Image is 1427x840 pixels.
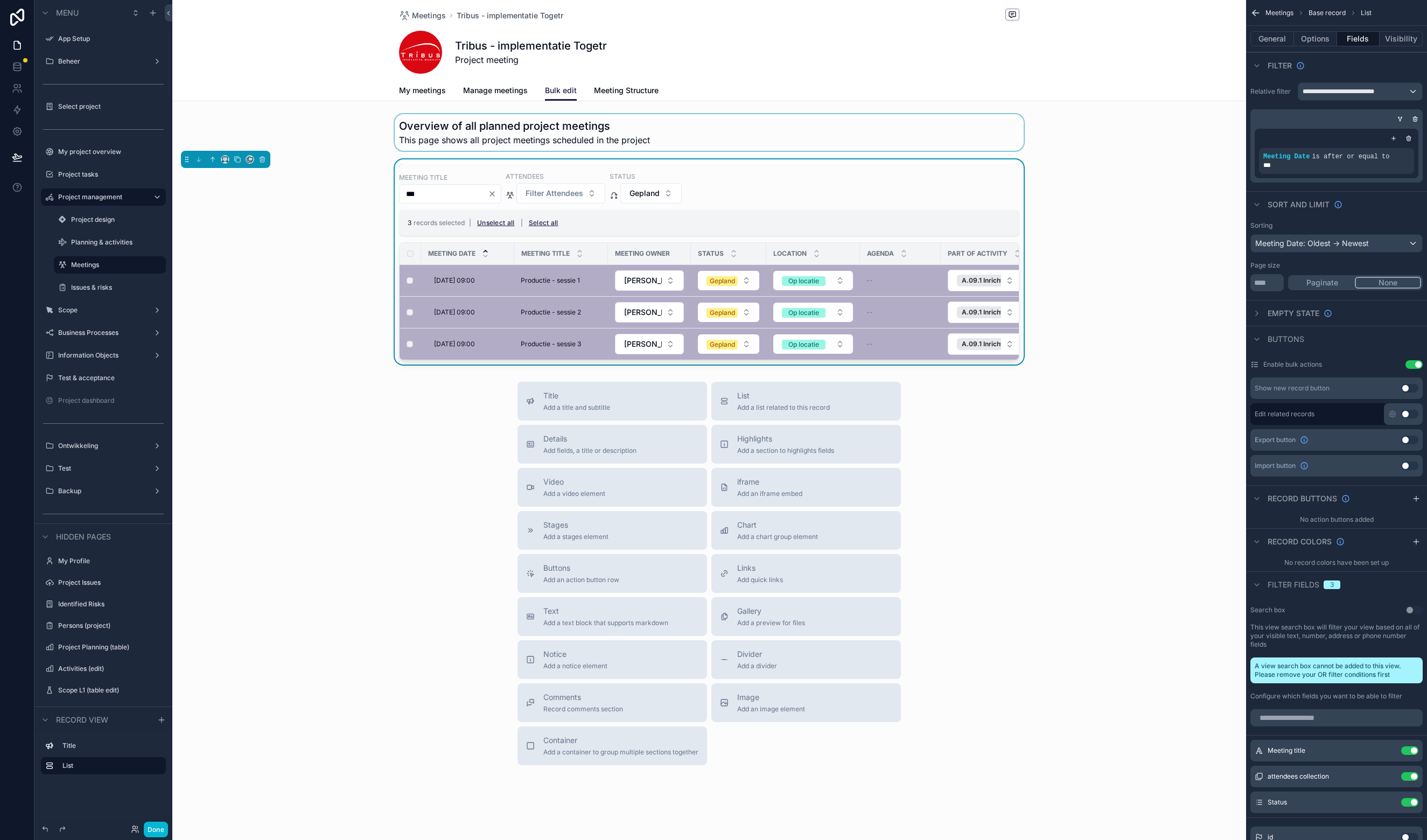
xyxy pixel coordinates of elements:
label: My project overview [58,148,164,156]
button: General [1250,31,1294,46]
span: Filter fields [1268,579,1319,590]
span: Add a container to group multiple sections together [543,748,698,757]
span: [PERSON_NAME] [624,307,662,318]
span: Agenda [867,249,894,258]
span: Add a chart group element [737,533,818,541]
button: Select Button [698,271,759,290]
label: Relative filter [1250,87,1293,96]
a: Select Button [773,302,854,323]
button: Select Button [698,334,759,354]
span: Hidden pages [56,531,111,542]
label: Search box [1250,606,1285,614]
label: Enable bulk actions [1263,360,1322,369]
label: Beheer [58,57,149,66]
span: -- [866,276,873,285]
a: Select Button [947,269,1024,292]
label: List [62,761,157,770]
a: Select Button [773,334,854,354]
span: Record colors [1268,536,1332,547]
button: DetailsAdd fields, a title or description [517,425,707,464]
span: Base record [1309,9,1346,17]
span: [DATE] 09:00 [434,308,475,317]
span: List [1361,9,1372,17]
span: A.09.1 Inrichting Productie [962,308,1044,317]
button: Fields [1337,31,1380,46]
button: CommentsRecord comments section [517,683,707,722]
span: Add a stages element [543,533,608,541]
a: Tribus - implementatie Togetr [457,10,563,21]
span: Export button [1255,436,1296,444]
label: Scope L1 (table edit) [58,686,164,695]
span: [DATE] 09:00 [434,340,475,348]
span: Menu [56,8,79,18]
a: Select Button [614,333,684,355]
span: Add fields, a title or description [543,446,636,455]
label: This view search box will filter your view based on all of your visible text, number, address or ... [1250,623,1423,649]
button: VideoAdd a video element [517,468,707,507]
span: Meeting Date [428,249,475,258]
span: A.09.1 Inrichting Productie [962,276,1044,285]
span: Productie - sessie 3 [521,340,581,348]
div: Op locatie [788,276,819,286]
button: Select Button [773,271,853,290]
label: Identified Risks [58,600,164,608]
button: Unselect all [473,214,519,232]
span: Stages [543,520,608,530]
span: A.09.1 Inrichting Productie [962,340,1044,348]
span: Divider [737,649,777,660]
a: Select Button [947,301,1024,324]
span: Gallery [737,606,805,617]
span: | [521,219,523,227]
button: Select Button [698,303,759,322]
div: Op locatie [788,340,819,349]
span: Meeting Date [1263,153,1310,160]
button: Select Button [615,302,684,323]
a: Business Processes [58,328,149,337]
a: Select Button [697,302,760,323]
div: Show new record button [1255,384,1330,393]
button: Done [144,822,168,837]
a: Select project [58,102,164,111]
span: Productie - sessie 1 [521,276,580,285]
a: Issues & risks [71,283,164,292]
a: Select Button [773,270,854,291]
span: Add a section to highlights fields [737,446,834,455]
span: Image [737,692,805,703]
label: Project dashboard [58,396,164,405]
label: Configure which fields you want to be able to filter [1250,692,1402,701]
a: -- [866,308,934,317]
a: Select Button [947,333,1024,355]
span: Add an image element [737,705,805,713]
span: Meeting Structure [594,85,659,96]
button: Select Button [948,333,1023,355]
label: Test [58,464,149,473]
span: Video [543,477,605,487]
button: Select Button [615,334,684,354]
label: My Profile [58,557,164,565]
span: Meeting title [521,249,570,258]
span: Part of activity [948,249,1008,258]
div: scrollable content [34,732,172,785]
span: Comments [543,692,623,703]
span: Add an action button row [543,576,619,584]
button: Unselect 15 [957,275,1059,286]
button: Unselect 15 [957,306,1059,318]
button: Select Button [773,334,853,354]
span: Project meeting [455,53,607,66]
a: Bulk edit [545,81,577,101]
span: -- [866,340,873,348]
span: Buttons [1268,334,1304,345]
span: 3 [408,219,411,227]
button: Unselect 15 [957,338,1059,350]
span: Links [737,563,783,573]
span: Record comments section [543,705,623,713]
a: Select Button [697,270,760,291]
label: Project tasks [58,170,164,179]
button: StagesAdd a stages element [517,511,707,550]
a: Productie - sessie 2 [521,308,601,317]
a: Meetings [71,261,159,269]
